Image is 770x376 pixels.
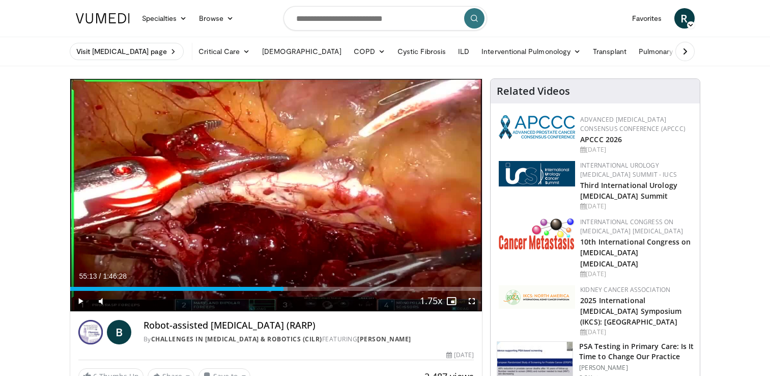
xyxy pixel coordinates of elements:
[70,43,184,60] a: Visit [MEDICAL_DATA] page
[70,291,91,311] button: Play
[136,8,193,29] a: Specialties
[256,41,347,62] a: [DEMOGRAPHIC_DATA]
[580,180,677,201] a: Third International Urology [MEDICAL_DATA] Summit
[391,41,452,62] a: Cystic Fibrosis
[579,341,694,362] h3: PSA Testing in Primary Care: Is It Time to Change Our Practice
[497,85,570,97] h4: Related Videos
[580,270,692,279] div: [DATE]
[144,320,474,331] h4: Robot-assisted [MEDICAL_DATA] (RARP)
[452,41,475,62] a: ILD
[580,161,677,179] a: International Urology [MEDICAL_DATA] Summit - IUCS
[107,320,131,344] a: B
[580,202,692,211] div: [DATE]
[580,285,670,294] a: Kidney Cancer Association
[151,335,322,343] a: Challenges in [MEDICAL_DATA] & Robotics (CILR)
[446,351,474,360] div: [DATE]
[76,13,130,23] img: VuMedi Logo
[580,115,686,133] a: Advanced [MEDICAL_DATA] Consensus Conference (APCCC)
[421,291,441,311] button: Playback Rate
[357,335,411,343] a: [PERSON_NAME]
[475,41,587,62] a: Interventional Pulmonology
[103,272,127,280] span: 1:46:28
[580,296,681,327] a: 2025 International [MEDICAL_DATA] Symposium (IKCS): [GEOGRAPHIC_DATA]
[70,79,482,312] video-js: Video Player
[79,272,97,280] span: 55:13
[579,364,694,372] p: [PERSON_NAME]
[499,218,575,250] img: 6ff8bc22-9509-4454-a4f8-ac79dd3b8976.png.150x105_q85_autocrop_double_scale_upscale_version-0.2.png
[283,6,487,31] input: Search topics, interventions
[499,285,575,309] img: fca7e709-d275-4aeb-92d8-8ddafe93f2a6.png.150x105_q85_autocrop_double_scale_upscale_version-0.2.png
[193,8,240,29] a: Browse
[70,287,482,291] div: Progress Bar
[99,272,101,280] span: /
[580,218,683,235] a: International Congress on [MEDICAL_DATA] [MEDICAL_DATA]
[441,291,462,311] button: Enable picture-in-picture mode
[580,237,691,268] a: 10th International Congress on [MEDICAL_DATA] [MEDICAL_DATA]
[587,41,633,62] a: Transplant
[674,8,695,29] a: R
[580,328,692,337] div: [DATE]
[499,115,575,139] img: 92ba7c40-df22-45a2-8e3f-1ca017a3d5ba.png.150x105_q85_autocrop_double_scale_upscale_version-0.2.png
[91,291,111,311] button: Mute
[348,41,391,62] a: COPD
[144,335,474,344] div: By FEATURING
[626,8,668,29] a: Favorites
[499,161,575,186] img: 62fb9566-9173-4071-bcb6-e47c745411c0.png.150x105_q85_autocrop_double_scale_upscale_version-0.2.png
[580,145,692,154] div: [DATE]
[633,41,735,62] a: Pulmonary Hypertension
[192,41,256,62] a: Critical Care
[580,135,622,144] a: APCCC 2026
[462,291,482,311] button: Fullscreen
[78,320,103,344] img: Challenges in Laparoscopy & Robotics (CILR)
